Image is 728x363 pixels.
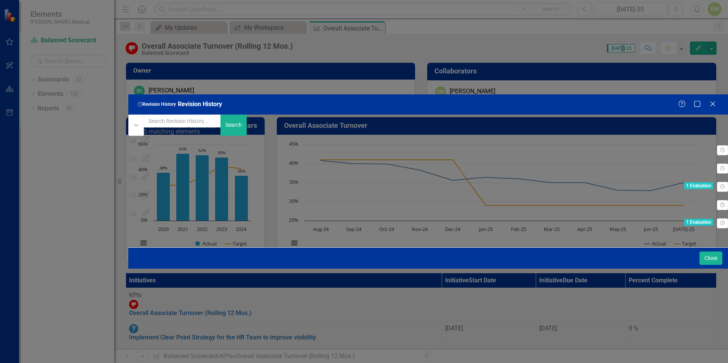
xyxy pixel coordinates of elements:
[220,115,247,136] button: Search
[699,252,722,265] button: Close
[684,182,713,189] span: 1 Evaluation
[178,100,222,108] span: Revision History
[144,115,221,127] input: Search Revision History...
[144,127,221,136] div: 5 matching elements
[136,101,178,108] span: Revision History
[684,219,713,226] span: 1 Evaluation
